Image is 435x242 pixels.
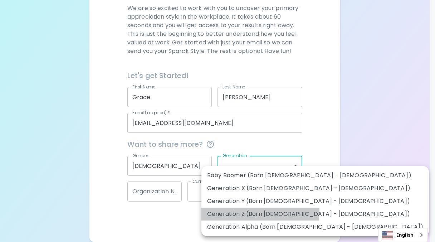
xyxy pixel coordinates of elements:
[378,228,428,242] aside: Language selected: English
[201,208,429,221] li: Generation Z (Born [DEMOGRAPHIC_DATA] - [DEMOGRAPHIC_DATA])
[201,169,429,182] li: Baby Boomer (Born [DEMOGRAPHIC_DATA] - [DEMOGRAPHIC_DATA])
[201,195,429,208] li: Generation Y (Born [DEMOGRAPHIC_DATA] - [DEMOGRAPHIC_DATA])
[378,228,427,242] a: English
[201,221,429,233] li: Generation Alpha (Born [DEMOGRAPHIC_DATA] - [DEMOGRAPHIC_DATA])
[378,228,428,242] div: Language
[201,182,429,195] li: Generation X (Born [DEMOGRAPHIC_DATA] - [DEMOGRAPHIC_DATA])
